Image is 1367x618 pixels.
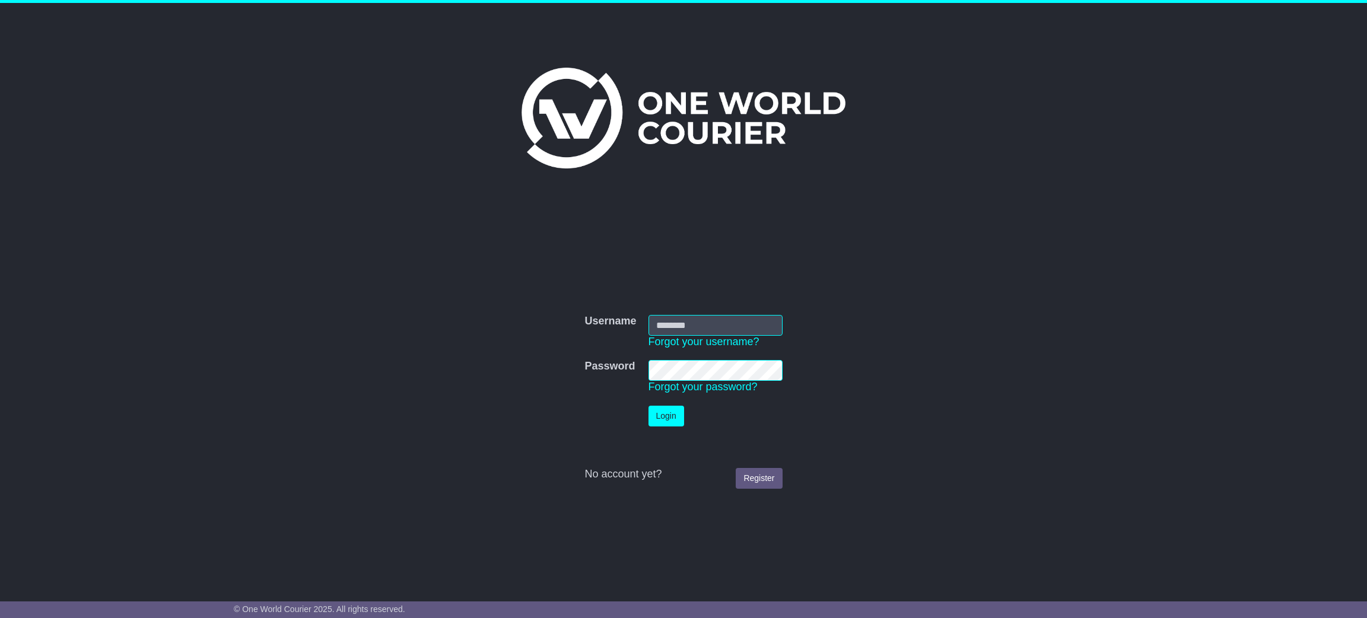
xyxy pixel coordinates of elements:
[584,360,635,373] label: Password
[584,468,782,481] div: No account yet?
[648,336,759,348] a: Forgot your username?
[584,315,636,328] label: Username
[234,604,405,614] span: © One World Courier 2025. All rights reserved.
[648,406,684,426] button: Login
[522,68,845,168] img: One World
[736,468,782,489] a: Register
[648,381,758,393] a: Forgot your password?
